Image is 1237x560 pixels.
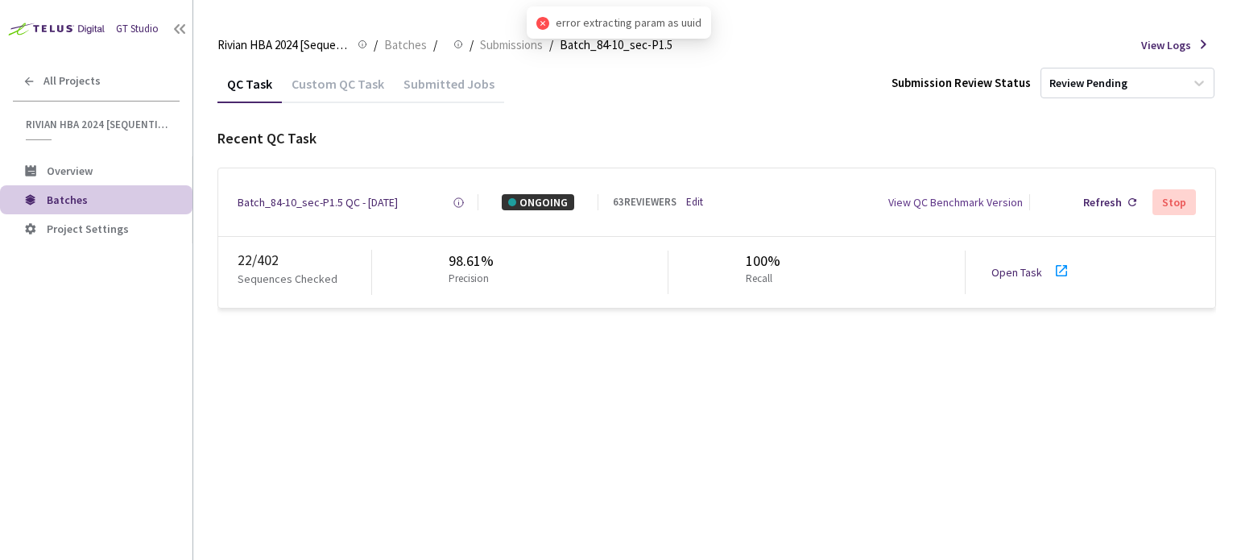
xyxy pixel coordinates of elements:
[536,17,549,30] span: close-circle
[381,35,430,53] a: Batches
[1049,76,1127,91] div: Review Pending
[217,76,282,103] div: QC Task
[480,35,543,55] span: Submissions
[116,22,159,37] div: GT Studio
[433,35,437,55] li: /
[470,35,474,55] li: /
[991,265,1042,280] a: Open Task
[47,222,129,236] span: Project Settings
[888,194,1023,210] div: View QC Benchmark Version
[502,194,574,210] div: ONGOING
[1083,194,1122,210] div: Refresh
[217,35,348,55] span: Rivian HBA 2024 [Sequential]
[238,250,371,271] div: 22 / 402
[1162,196,1186,209] div: Stop
[549,35,553,55] li: /
[282,76,394,103] div: Custom QC Task
[560,35,672,55] span: Batch_84-10_sec-P1.5
[374,35,378,55] li: /
[43,74,101,88] span: All Projects
[449,251,495,272] div: 98.61%
[613,195,676,210] div: 63 REVIEWERS
[47,193,88,207] span: Batches
[449,272,489,287] p: Precision
[47,164,93,178] span: Overview
[686,195,703,210] a: Edit
[1141,37,1191,53] span: View Logs
[394,76,504,103] div: Submitted Jobs
[746,272,774,287] p: Recall
[26,118,170,131] span: Rivian HBA 2024 [Sequential]
[892,74,1031,91] div: Submission Review Status
[384,35,427,55] span: Batches
[238,271,337,287] p: Sequences Checked
[477,35,546,53] a: Submissions
[746,251,780,272] div: 100%
[238,194,398,210] a: Batch_84-10_sec-P1.5 QC - [DATE]
[217,128,1216,149] div: Recent QC Task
